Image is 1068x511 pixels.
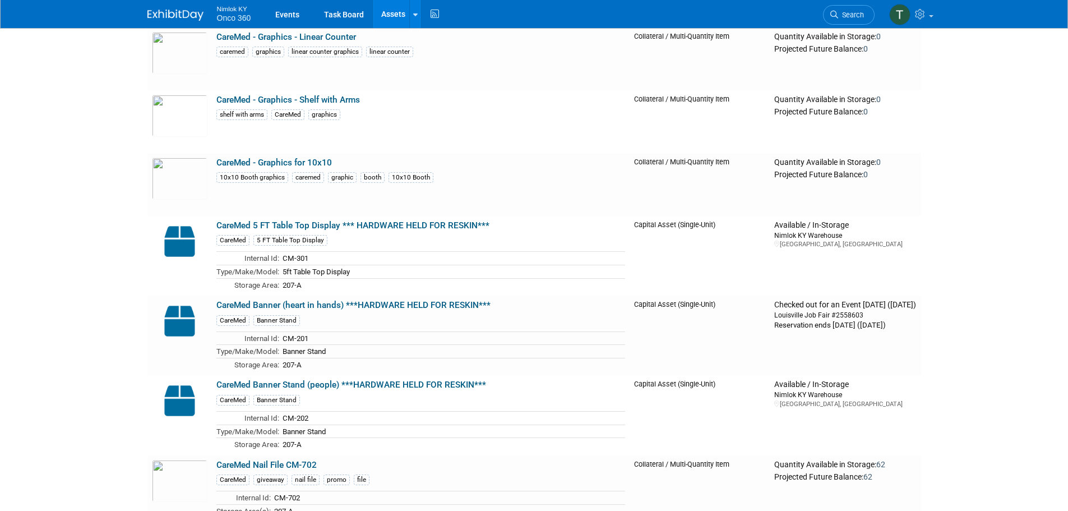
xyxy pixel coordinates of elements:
a: CareMed - Graphics - Shelf with Arms [216,95,360,105]
span: 62 [876,460,885,469]
span: Search [838,11,864,19]
img: Tim Bugaile [889,4,910,25]
div: [GEOGRAPHIC_DATA], [GEOGRAPHIC_DATA] [774,240,916,248]
div: CareMed [216,475,249,485]
div: Projected Future Balance: [774,168,916,180]
a: CareMed Banner Stand (people) ***HARDWARE HELD FOR RESKIN*** [216,380,486,390]
a: CareMed 5 FT Table Top Display *** HARDWARE HELD FOR RESKIN*** [216,220,489,231]
span: 0 [876,32,881,41]
div: booth [360,172,385,183]
div: caremed [292,172,324,183]
div: file [354,475,369,485]
td: Banner Stand [279,425,625,438]
span: Storage Area: [234,440,279,449]
div: 10x10 Booth graphics [216,172,288,183]
span: 0 [876,95,881,104]
div: CareMed [271,109,304,120]
td: Collateral / Multi-Quantity Item [630,90,770,153]
div: Louisville Job Fair #2558603 [774,310,916,320]
td: Collateral / Multi-Quantity Item [630,27,770,90]
span: 0 [863,170,868,179]
div: Quantity Available in Storage: [774,95,916,105]
td: 207-A [279,438,625,451]
td: 5ft Table Top Display [279,265,625,278]
td: Type/Make/Model: [216,425,279,438]
td: Collateral / Multi-Quantity Item [630,153,770,216]
span: 0 [863,107,868,116]
td: CM-201 [279,332,625,345]
div: Quantity Available in Storage: [774,158,916,168]
td: Banner Stand [279,345,625,358]
div: CareMed [216,315,249,326]
a: Search [823,5,875,25]
span: Storage Area: [234,361,279,369]
td: Internal Id: [216,332,279,345]
div: Nimlok KY Warehouse [774,231,916,240]
span: Storage Area: [234,281,279,289]
div: graphic [328,172,357,183]
div: Projected Future Balance: [774,470,916,482]
td: Type/Make/Model: [216,345,279,358]
div: Projected Future Balance: [774,105,916,117]
td: CM-202 [279,411,625,425]
div: CareMed [216,395,249,406]
td: Capital Asset (Single-Unit) [630,375,770,455]
img: Capital-Asset-Icon-2.png [152,380,207,422]
div: Quantity Available in Storage: [774,32,916,42]
span: 0 [863,44,868,53]
img: Capital-Asset-Icon-2.png [152,220,207,263]
td: Internal Id: [216,411,279,425]
div: Available / In-Storage [774,380,916,390]
td: Type/Make/Model: [216,265,279,278]
img: ExhibitDay [147,10,204,21]
div: CareMed [216,235,249,246]
div: giveaway [253,475,288,485]
a: CareMed - Graphics for 10x10 [216,158,332,168]
a: CareMed Banner (heart in hands) ***HARDWARE HELD FOR RESKIN*** [216,300,491,310]
img: Capital-Asset-Icon-2.png [152,300,207,342]
div: promo [323,475,350,485]
div: 10x10 Booth [389,172,433,183]
div: Available / In-Storage [774,220,916,231]
div: linear counter graphics [288,47,362,57]
div: Banner Stand [253,315,300,326]
td: 207-A [279,358,625,371]
span: 0 [876,158,881,167]
div: Projected Future Balance: [774,42,916,54]
div: 5 FT Table Top Display [253,235,327,246]
div: graphics [308,109,340,120]
td: CM-301 [279,252,625,265]
div: caremed [216,47,248,57]
div: graphics [252,47,284,57]
div: Nimlok KY Warehouse [774,390,916,399]
div: shelf with arms [216,109,267,120]
div: Quantity Available in Storage: [774,460,916,470]
td: Capital Asset (Single-Unit) [630,216,770,296]
div: linear counter [366,47,413,57]
div: Checked out for an Event [DATE] ([DATE]) [774,300,916,310]
div: [GEOGRAPHIC_DATA], [GEOGRAPHIC_DATA] [774,400,916,408]
span: Onco 360 [217,13,251,22]
span: Nimlok KY [217,2,251,14]
td: 207-A [279,278,625,291]
td: Capital Asset (Single-Unit) [630,296,770,375]
a: CareMed Nail File CM-702 [216,460,317,470]
td: CM-702 [271,491,625,505]
td: Internal Id: [216,252,279,265]
div: Reservation ends [DATE] ([DATE]) [774,320,916,330]
a: CareMed - Graphics - Linear Counter [216,32,356,42]
div: nail file [292,475,320,485]
span: 62 [863,472,872,481]
div: Banner Stand [253,395,300,406]
td: Internal Id: [216,491,271,505]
